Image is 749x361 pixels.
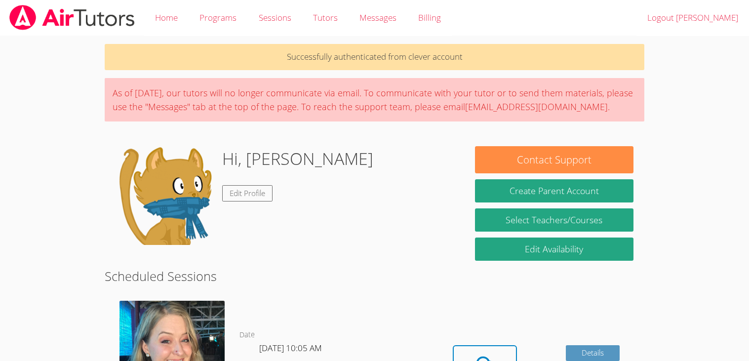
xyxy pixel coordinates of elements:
span: [DATE] 10:05 AM [259,342,322,354]
a: Edit Profile [222,185,273,201]
button: Contact Support [475,146,633,173]
h1: Hi, [PERSON_NAME] [222,146,373,171]
h2: Scheduled Sessions [105,267,644,285]
a: Edit Availability [475,238,633,261]
div: As of [DATE], our tutors will no longer communicate via email. To communicate with your tutor or ... [105,78,644,121]
img: airtutors_banner-c4298cdbf04f3fff15de1276eac7730deb9818008684d7c2e4769d2f7ddbe033.png [8,5,136,30]
img: default.png [116,146,214,245]
button: Create Parent Account [475,179,633,202]
span: Messages [359,12,396,23]
dt: Date [239,329,255,341]
p: Successfully authenticated from clever account [105,44,644,70]
a: Select Teachers/Courses [475,208,633,232]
